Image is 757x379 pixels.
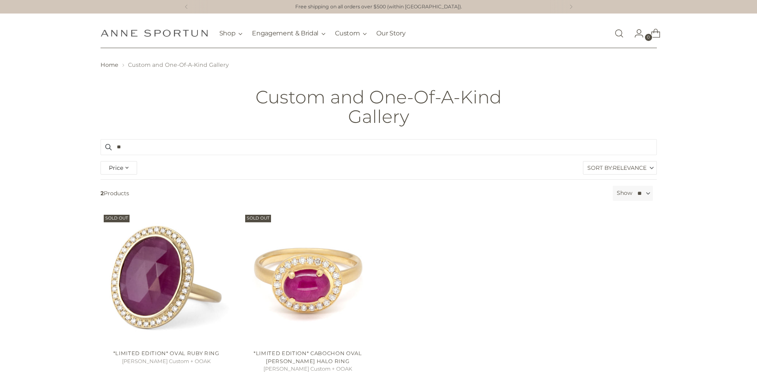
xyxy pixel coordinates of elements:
span: Price [109,163,123,172]
a: *Limited Edition* Oval Ruby Ring [101,212,232,343]
a: *Limited Edition* Cabochon Oval Ruby Diamond Halo Ring [242,212,374,343]
h1: Custom and One-Of-A-Kind Gallery [230,87,527,126]
button: Custom [335,25,367,42]
button: Engagement & Bridal [252,25,325,42]
h5: [PERSON_NAME] Custom + OOAK [242,365,374,373]
a: *Limited Edition* Oval Ruby Ring [113,350,219,356]
h5: [PERSON_NAME] Custom + OOAK [101,358,232,365]
img: *Limited Edition* Oval Ruby Ring - Anne Sportun Fine Jewellery [101,212,232,343]
a: Go to the account page [628,25,644,41]
span: 0 [645,34,652,41]
label: Sort By:Relevance [583,161,656,174]
button: Shop [219,25,243,42]
span: Products [97,186,610,201]
a: Open search modal [611,25,627,41]
span: Relevance [613,161,647,174]
a: Our Story [376,25,405,42]
a: Open cart modal [645,25,660,41]
a: Anne Sportun Fine Jewellery [101,29,208,37]
nav: breadcrumbs [101,61,657,69]
a: Home [101,61,118,68]
p: Free shipping on all orders over $500 (within [GEOGRAPHIC_DATA]). [295,3,462,11]
input: Search products [101,139,657,155]
label: Show [617,189,632,197]
span: Custom and One-Of-A-Kind Gallery [128,61,229,68]
a: *Limited Edition* Cabochon Oval [PERSON_NAME] Halo Ring [254,350,362,364]
b: 2 [101,190,104,197]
